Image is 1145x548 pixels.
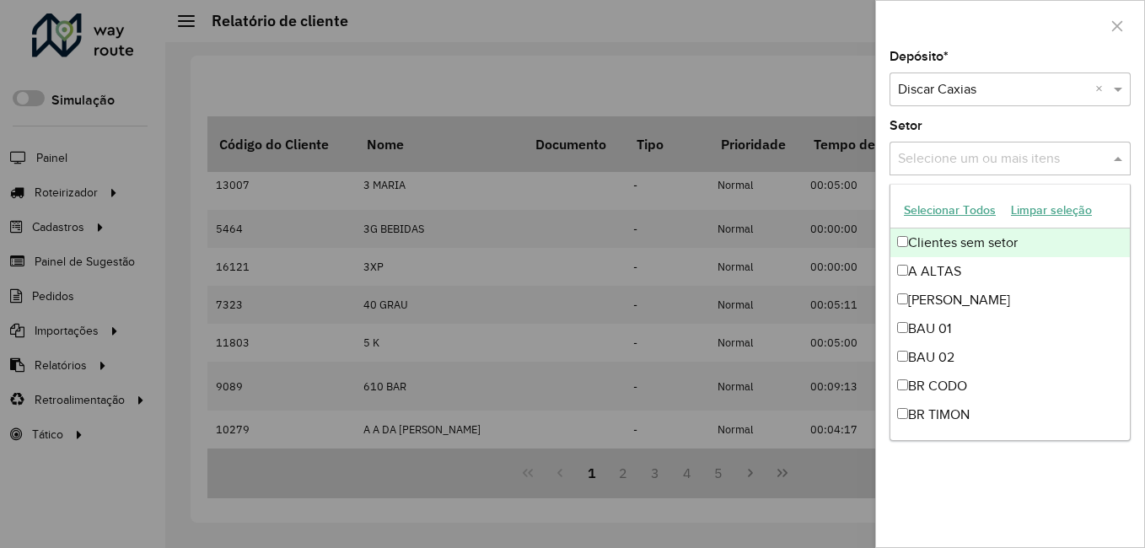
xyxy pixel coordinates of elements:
label: Depósito [890,46,949,67]
div: BAU 01 [890,314,1130,343]
div: [PERSON_NAME] [890,286,1130,314]
div: BR TIMON [890,400,1130,429]
ng-dropdown-panel: Options list [890,184,1131,441]
div: Clientes sem setor [890,228,1130,257]
label: Setor [890,116,922,136]
div: BR CODO [890,372,1130,400]
div: [PERSON_NAME] [890,429,1130,458]
button: Selecionar Todos [896,197,1003,223]
span: Clear all [1095,79,1110,99]
button: Limpar seleção [1003,197,1099,223]
div: BAU 02 [890,343,1130,372]
div: A ALTAS [890,257,1130,286]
